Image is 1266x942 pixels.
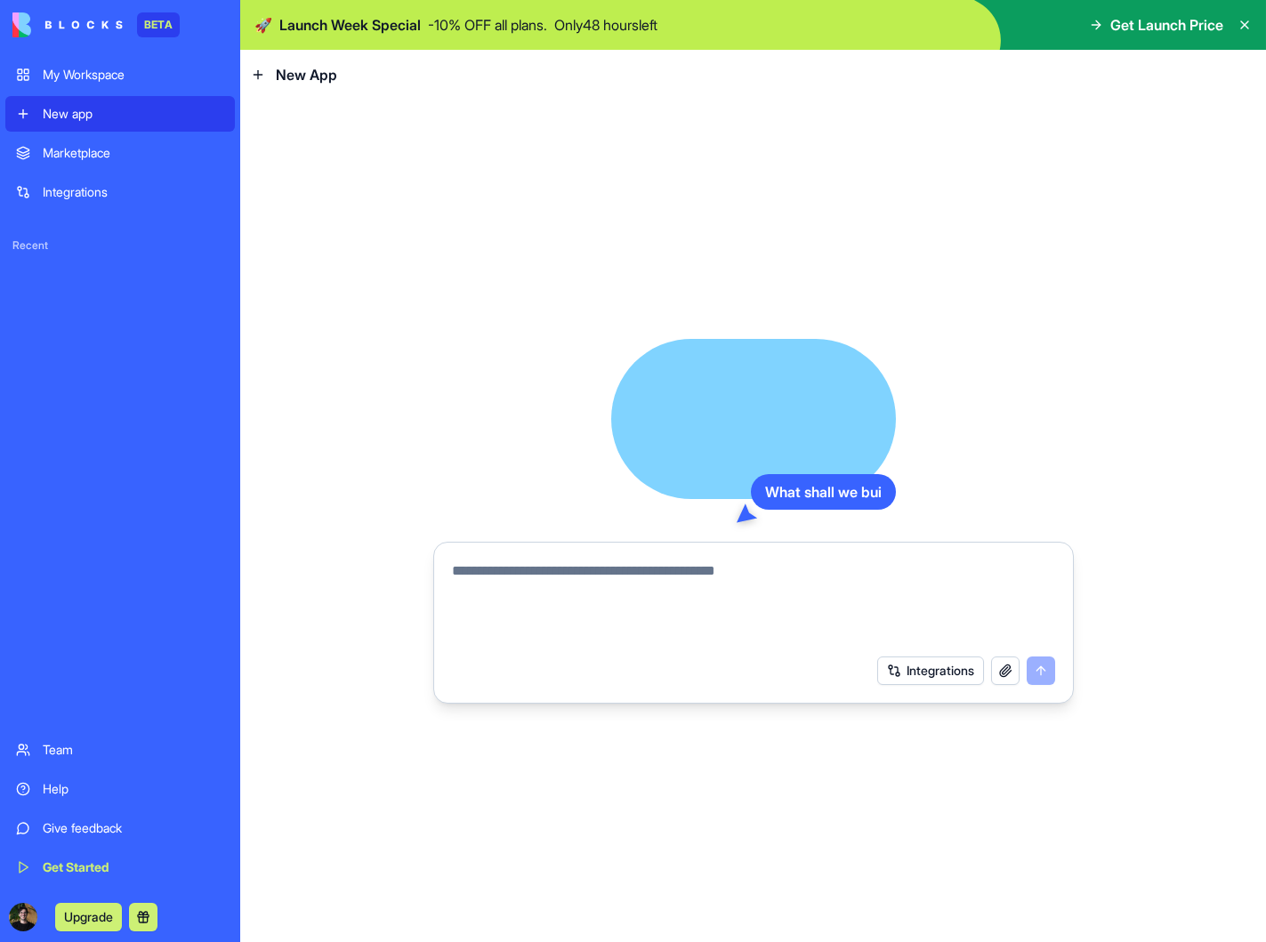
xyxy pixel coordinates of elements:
a: Get Started [5,849,235,885]
img: logo [12,12,123,37]
div: Get Started [43,858,224,876]
a: My Workspace [5,57,235,93]
a: Give feedback [5,810,235,846]
span: New App [276,64,337,85]
div: Marketplace [43,144,224,162]
a: Marketplace [5,135,235,171]
div: Integrations [43,183,224,201]
a: Upgrade [55,907,122,925]
a: New app [5,96,235,132]
div: My Workspace [43,66,224,84]
div: Team [43,741,224,759]
p: - 10 % OFF all plans. [428,14,547,36]
a: Integrations [5,174,235,210]
span: Get Launch Price [1110,14,1223,36]
span: 🚀 [254,14,272,36]
span: Launch Week Special [279,14,421,36]
div: Help [43,780,224,798]
a: BETA [12,12,180,37]
div: BETA [137,12,180,37]
span: Recent [5,238,235,253]
button: Upgrade [55,903,122,931]
button: Integrations [877,656,984,685]
div: New app [43,105,224,123]
div: Give feedback [43,819,224,837]
img: ACg8ocLZb2OQFiVzQCw2s_SXLb7biiKV3vKLJxkE2JoExnkvc3kH8X0=s96-c [9,903,37,931]
a: Team [5,732,235,768]
a: Help [5,771,235,807]
div: What shall we bui [751,474,896,510]
p: Only 48 hours left [554,14,657,36]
